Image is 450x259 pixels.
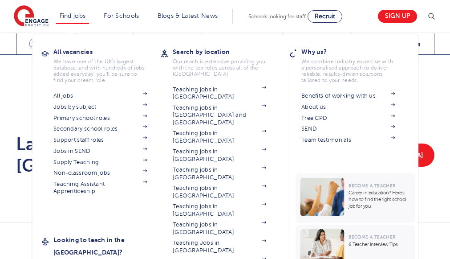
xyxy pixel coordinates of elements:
[173,86,266,101] a: Teaching jobs in [GEOGRAPHIC_DATA]
[53,115,147,122] a: Primary school roles
[248,13,306,20] span: Schools looking for staff
[301,136,395,144] a: Team testimonials
[53,136,147,144] a: Support staff roles
[349,189,410,210] p: Career in education? Here’s how to find the right school job for you
[301,58,395,83] p: We combine industry expertise with a personalised approach to deliver reliable, results-driven so...
[173,239,266,254] a: Teaching Jobs in [GEOGRAPHIC_DATA]
[53,234,160,259] h3: Looking to teach in the [GEOGRAPHIC_DATA]?
[173,104,266,126] a: Teaching jobs in [GEOGRAPHIC_DATA] and [GEOGRAPHIC_DATA]
[301,92,395,99] a: Benefits of working with us
[301,103,395,111] a: About us
[53,159,147,166] a: Supply Teaching
[173,45,280,58] h3: Search by location
[173,221,266,236] a: Teaching jobs in [GEOGRAPHIC_DATA]
[16,134,276,177] h2: Latest Positions In [GEOGRAPHIC_DATA]
[53,125,147,132] a: Secondary school roles
[158,12,218,19] a: Blogs & Latest News
[308,10,342,23] a: Recruit
[14,5,49,28] img: Engage Education
[173,130,266,144] a: Teaching jobs in [GEOGRAPHIC_DATA]
[349,234,395,239] span: Become a Teacher
[301,45,408,58] h3: Why us?
[173,185,266,199] a: Teaching jobs in [GEOGRAPHIC_DATA]
[301,115,395,122] a: Free CPD
[53,169,147,177] a: Non-classroom jobs
[53,103,147,111] a: Jobs by subject
[53,148,147,155] a: Jobs in SEND
[16,33,76,55] a: Team
[173,203,266,218] a: Teaching jobs in [GEOGRAPHIC_DATA]
[53,181,147,195] a: Teaching Assistant Apprenticeship
[53,58,147,83] p: We have one of the UK's largest database. and with hundreds of jobs added everyday. you'll be sur...
[349,183,395,188] span: Become a Teacher
[173,58,266,77] p: Our reach is extensive providing you with the top roles across all of the [GEOGRAPHIC_DATA]
[301,125,395,132] a: SEND
[349,241,410,248] p: 6 Teacher Interview Tips
[378,10,417,23] a: Sign up
[104,12,139,19] a: For Schools
[53,45,160,58] h3: All vacancies
[173,45,280,77] a: Search by locationOur reach is extensive providing you with the top roles across all of the [GEOG...
[301,45,408,83] a: Why us?We combine industry expertise with a personalised approach to deliver reliable, results-dr...
[315,13,335,20] span: Recruit
[53,92,147,99] a: All jobs
[53,45,160,83] a: All vacanciesWe have one of the UK's largest database. and with hundreds of jobs added everyday. ...
[296,173,417,223] a: Become a TeacherCareer in education? Here’s how to find the right school job for you
[60,12,86,19] a: Find jobs
[173,166,266,181] a: Teaching jobs in [GEOGRAPHIC_DATA]
[173,148,266,163] a: Teaching jobs in [GEOGRAPHIC_DATA]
